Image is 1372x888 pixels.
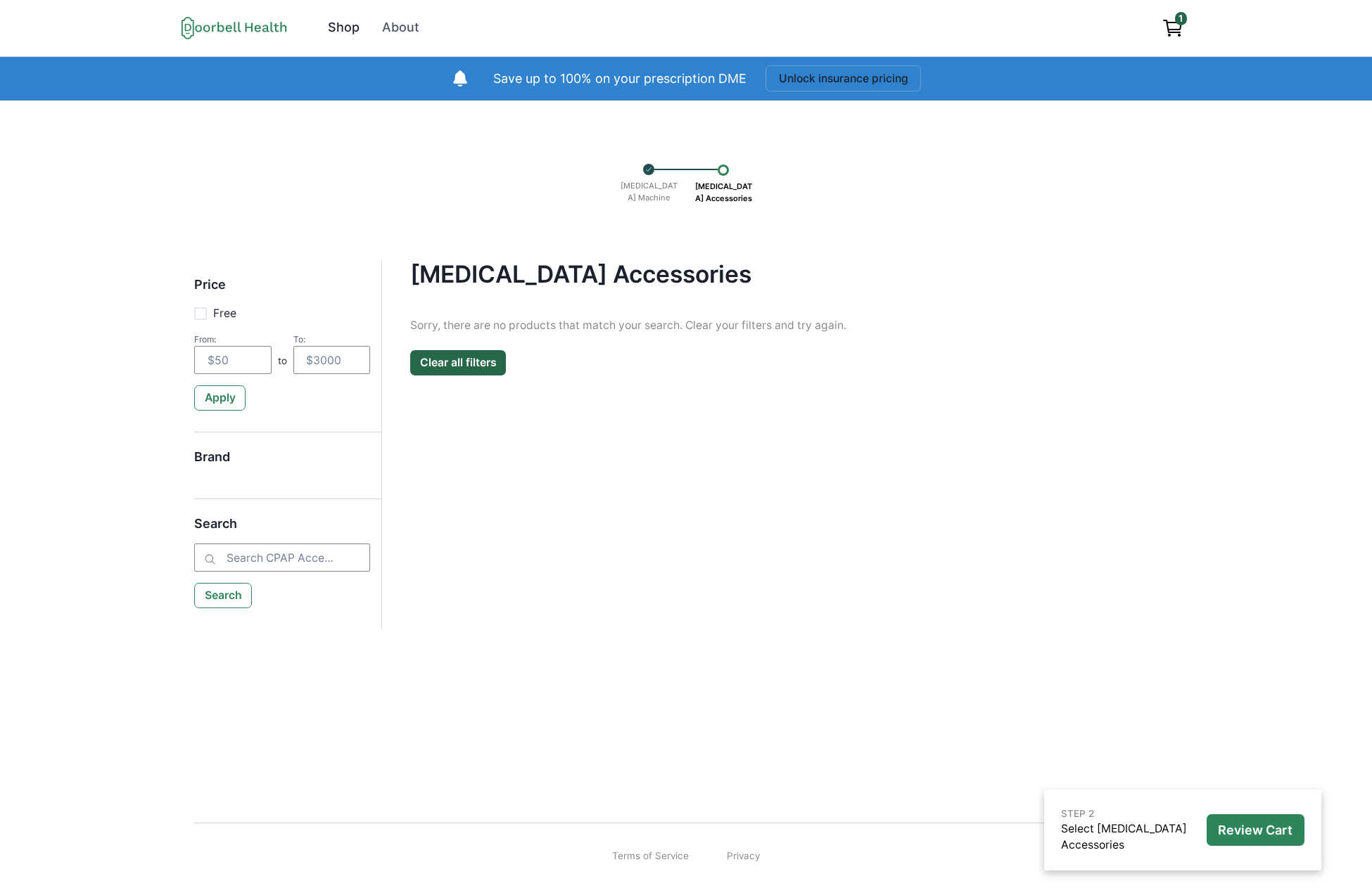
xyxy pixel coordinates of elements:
p: STEP 2 [1061,806,1200,821]
p: Sorry, there are no products that match your search. Clear your filters and try again. [410,317,1149,334]
p: to [278,354,287,374]
p: [MEDICAL_DATA] Accessories [688,176,758,209]
div: About [382,18,419,37]
a: About [372,12,428,44]
p: [MEDICAL_DATA] Machine [614,175,684,208]
span: 1 [1175,12,1187,25]
a: Select [MEDICAL_DATA] Accessories [1061,822,1187,852]
h4: [MEDICAL_DATA] Accessories [410,260,1149,288]
div: Shop [328,18,360,37]
button: Search [194,583,252,608]
input: $3000 [293,346,371,374]
div: To: [293,334,371,345]
button: Apply [194,385,246,411]
button: Review Cart [1207,814,1304,846]
p: Save up to 100% on your prescription DME [493,70,747,89]
h5: Brand [194,449,370,477]
p: Free [213,305,236,322]
a: View cart [1155,12,1190,44]
a: Shop [319,12,369,44]
button: Clear all filters [410,350,506,375]
input: Search CPAP Accessories [194,543,370,572]
a: Privacy [727,849,760,863]
button: Unlock insurance pricing [766,65,922,91]
input: $50 [194,346,272,374]
div: From: [194,334,272,345]
a: Terms of Service [612,849,689,863]
h5: Search [194,516,370,544]
h5: Price [194,277,370,305]
p: Review Cart [1218,823,1292,838]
